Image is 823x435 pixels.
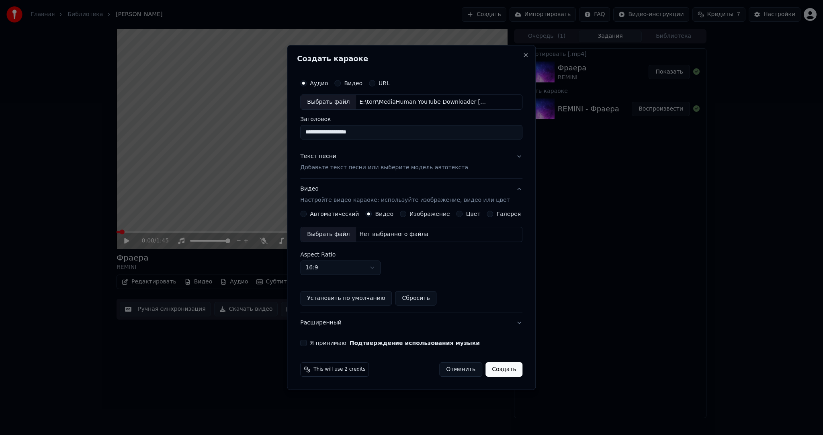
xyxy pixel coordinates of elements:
div: Нет выбранного файла [356,230,432,238]
button: Я принимаю [350,340,480,346]
button: ВидеоНастройте видео караоке: используйте изображение, видео или цвет [300,179,522,211]
p: Настройте видео караоке: используйте изображение, видео или цвет [300,196,510,204]
label: URL [379,80,390,86]
p: Добавьте текст песни или выберите модель автотекста [300,164,468,172]
button: Расширенный [300,312,522,333]
label: Аудио [310,80,328,86]
div: E:\torr\MediaHuman YouTube Downloader [DATE] (2107) Portable\MediaHuman YouTube Downloader Portab... [356,98,493,106]
button: Текст песниДобавьте текст песни или выберите модель автотекста [300,146,522,178]
h2: Создать караоке [297,55,526,62]
button: Создать [485,362,522,377]
label: Цвет [466,211,481,217]
button: Отменить [439,362,482,377]
label: Автоматический [310,211,359,217]
button: Сбросить [395,291,437,306]
span: This will use 2 credits [313,366,365,373]
div: Выбрать файл [301,95,356,109]
label: Галерея [497,211,521,217]
label: Видео [344,80,362,86]
div: Выбрать файл [301,227,356,242]
div: ВидеоНастройте видео караоке: используйте изображение, видео или цвет [300,211,522,312]
label: Видео [375,211,393,217]
div: Видео [300,185,510,204]
label: Я принимаю [310,340,480,346]
label: Заголовок [300,116,522,122]
label: Aspect Ratio [300,252,522,257]
div: Текст песни [300,152,336,160]
button: Установить по умолчанию [300,291,392,306]
label: Изображение [409,211,450,217]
